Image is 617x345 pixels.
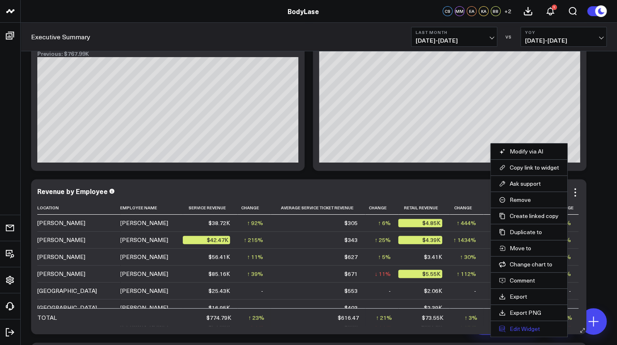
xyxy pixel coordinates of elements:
div: - [261,304,263,312]
div: VS [501,34,516,39]
div: [PERSON_NAME] [37,219,85,227]
th: Change [365,201,398,215]
div: $627 [344,253,358,261]
button: Edit Widget [499,325,559,333]
div: - [474,287,476,295]
div: $73.55K [422,314,443,322]
button: Duplicate to [499,228,559,236]
div: KA [479,6,489,16]
div: [PERSON_NAME] [120,304,168,312]
div: EA [467,6,477,16]
div: ↑ 1434% [453,236,476,244]
div: $4.39K [398,236,442,244]
div: BB [491,6,501,16]
div: $671 [344,270,358,278]
div: - [261,287,263,295]
div: [PERSON_NAME] [37,236,85,244]
div: - [389,304,391,312]
div: MM [455,6,465,16]
th: Change [450,201,484,215]
div: $56.41K [208,253,230,261]
div: $616.47 [338,314,359,322]
span: + 2 [504,8,511,14]
th: Location [37,201,120,215]
div: ↑ 21% [376,314,392,322]
div: [PERSON_NAME] [120,219,168,227]
div: $38.72K [208,219,230,227]
div: Revenue by Employee [37,187,108,196]
th: Average Retail Ticket [484,201,552,215]
div: [GEOGRAPHIC_DATA] [37,304,97,312]
div: ↑ 92% [247,219,263,227]
button: YoY[DATE]-[DATE] [520,27,607,47]
div: ↑ 30% [460,253,476,261]
div: $42.47K [183,236,230,244]
th: Change [237,201,271,215]
th: Change [552,201,578,215]
div: [PERSON_NAME] [120,287,168,295]
span: [DATE] - [DATE] [525,37,602,44]
button: Create linked copy [499,212,559,220]
div: ↑ 215% [244,236,263,244]
b: YoY [525,30,602,35]
div: $774.79K [206,314,231,322]
span: [DATE] - [DATE] [416,37,493,44]
div: $16.95K [208,304,230,312]
div: ↑ 3% [465,314,477,322]
div: - [389,287,391,295]
button: Copy link to widget [499,164,559,171]
div: - [474,304,476,312]
div: [PERSON_NAME] [120,270,168,278]
div: Previous: $767.99K [37,50,298,57]
button: Change chart to [499,261,559,268]
div: CS [443,6,452,16]
div: $553 [344,287,358,295]
div: $2.39K [424,304,442,312]
div: ↑ 11% [247,253,263,261]
div: $2.06K [424,287,442,295]
div: ↓ 11% [375,270,391,278]
button: Comment [499,277,559,284]
div: $85.16K [208,270,230,278]
div: ↑ 25% [375,236,391,244]
a: Executive Summary [31,32,90,41]
th: Employee Name [120,201,183,215]
div: ↑ 444% [457,219,476,227]
div: $305 [344,219,358,227]
b: Last Month [416,30,493,35]
div: ↑ 6% [378,219,391,227]
div: $403 [344,304,358,312]
a: Export [499,293,559,300]
button: Move to [499,244,559,252]
div: [GEOGRAPHIC_DATA] [37,287,97,295]
div: [PERSON_NAME] [37,270,85,278]
div: [PERSON_NAME] [37,253,85,261]
button: Modify via AI [499,148,559,155]
div: 1 [552,5,557,10]
div: TOTAL [37,314,57,322]
div: ↑ 23% [248,314,264,322]
div: $343 [344,236,358,244]
div: ↑ 112% [457,270,476,278]
div: $4.85K [398,219,442,227]
th: Average Service Ticket Revenue [271,201,365,215]
button: Last Month[DATE]-[DATE] [411,27,497,47]
th: Service Revenue [183,201,238,215]
a: Export PNG [499,309,559,316]
div: [PERSON_NAME] [120,253,168,261]
button: Ask support [499,180,559,187]
th: Retail Revenue [398,201,450,215]
div: - [569,304,571,312]
button: +2 [503,6,513,16]
div: - [569,287,571,295]
a: BodyLase [288,7,319,16]
div: ↑ 5% [378,253,391,261]
button: Remove [499,196,559,204]
div: ↑ 39% [247,270,263,278]
div: [PERSON_NAME] [120,236,168,244]
div: $5.55K [398,270,442,278]
div: $25.43K [208,287,230,295]
div: $3.41K [424,253,442,261]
